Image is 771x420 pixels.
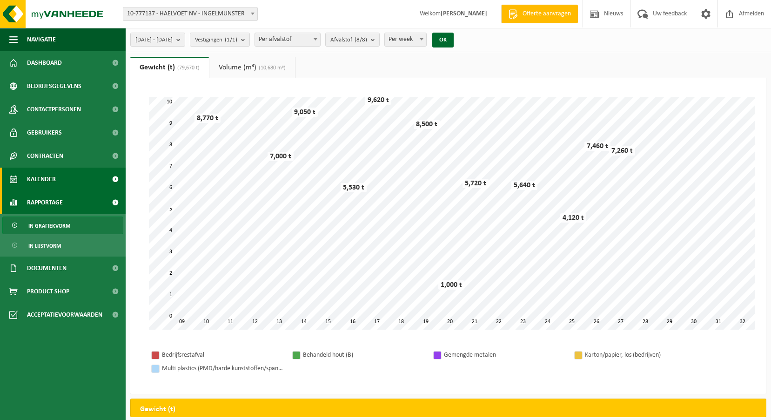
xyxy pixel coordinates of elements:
span: 10-777137 - HAELVOET NV - INGELMUNSTER [123,7,257,20]
div: 9,050 t [292,108,318,117]
span: (10,680 m³) [256,65,286,71]
span: Offerte aanvragen [520,9,573,19]
span: Bedrijfsgegevens [27,75,81,98]
span: Acceptatievoorwaarden [27,303,102,326]
span: Kalender [27,168,56,191]
span: Documenten [27,257,67,280]
count: (8/8) [355,37,367,43]
span: (79,670 t) [175,65,200,71]
div: 5,530 t [341,183,367,192]
div: Behandeld hout (B) [303,349,424,361]
a: Offerte aanvragen [501,5,578,23]
span: Rapportage [27,191,63,214]
div: Multi plastics (PMD/harde kunststoffen/spanbanden/EPS/folie naturel/folie gemengd) [162,363,283,374]
button: Afvalstof(8/8) [325,33,380,47]
span: Per afvalstof [255,33,321,47]
div: Karton/papier, los (bedrijven) [585,349,706,361]
div: Bedrijfsrestafval [162,349,283,361]
a: In lijstvorm [2,237,123,254]
a: Gewicht (t) [130,57,209,78]
span: Navigatie [27,28,56,51]
span: Per week [384,33,427,47]
count: (1/1) [225,37,237,43]
span: 10-777137 - HAELVOET NV - INGELMUNSTER [123,7,258,21]
span: Product Shop [27,280,69,303]
button: OK [432,33,454,47]
span: [DATE] - [DATE] [135,33,173,47]
span: Per week [385,33,426,46]
span: In grafiekvorm [28,217,70,235]
div: 4,120 t [560,213,586,223]
span: Dashboard [27,51,62,75]
div: 9,620 t [365,95,391,105]
div: 1,000 t [438,280,464,290]
span: Gebruikers [27,121,62,144]
div: 8,500 t [414,120,440,129]
div: 7,000 t [268,152,294,161]
span: Afvalstof [330,33,367,47]
span: Per afvalstof [255,33,320,46]
button: Vestigingen(1/1) [190,33,250,47]
div: 5,720 t [463,179,489,188]
h2: Gewicht (t) [131,399,185,420]
span: Contracten [27,144,63,168]
span: Vestigingen [195,33,237,47]
strong: [PERSON_NAME] [441,10,487,17]
div: 7,460 t [584,142,610,151]
a: In grafiekvorm [2,217,123,234]
a: Volume (m³) [209,57,295,78]
span: Contactpersonen [27,98,81,121]
div: 5,640 t [511,181,537,190]
div: Gemengde metalen [444,349,565,361]
button: [DATE] - [DATE] [130,33,185,47]
span: In lijstvorm [28,237,61,255]
div: 7,260 t [609,146,635,156]
div: 8,770 t [194,114,221,123]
